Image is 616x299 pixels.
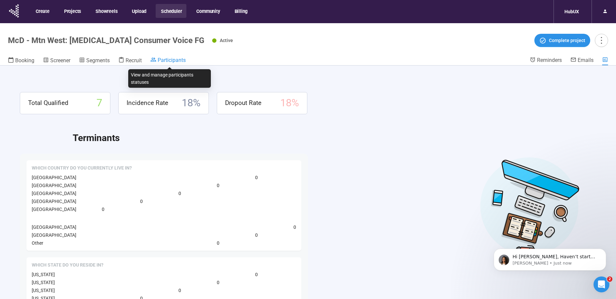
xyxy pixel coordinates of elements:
[570,57,594,65] a: Emails
[607,276,612,282] span: 2
[32,240,43,246] span: Other
[140,198,143,205] span: 0
[530,57,562,65] a: Reminders
[32,207,76,212] span: [GEOGRAPHIC_DATA]
[96,95,102,111] span: 7
[59,4,86,18] button: Projects
[595,34,608,47] button: more
[8,36,204,45] h1: McD - Mtn West: [MEDICAL_DATA] Consumer Voice FG
[50,57,70,64] span: Screener
[217,239,219,247] span: 0
[32,272,55,277] span: [US_STATE]
[32,199,76,204] span: [GEOGRAPHIC_DATA]
[549,37,585,44] span: Complete project
[73,131,596,145] h2: Terminants
[150,57,186,65] a: Participants
[280,95,299,111] span: 18 %
[32,280,55,285] span: [US_STATE]
[32,175,76,180] span: [GEOGRAPHIC_DATA]
[32,288,55,293] span: [US_STATE]
[126,57,142,64] span: Recruit
[220,38,233,43] span: Active
[90,4,122,18] button: Showreels
[178,190,181,197] span: 0
[127,98,168,108] span: Incidence Rate
[480,156,580,256] img: Desktop work notes
[158,57,186,63] span: Participants
[32,165,132,172] span: Which country do you currently live in?
[32,224,76,230] span: [GEOGRAPHIC_DATA]
[293,224,296,231] span: 0
[484,235,616,281] iframe: Intercom notifications message
[30,4,54,18] button: Create
[102,206,104,213] span: 0
[178,287,181,294] span: 0
[229,4,252,18] button: Billing
[255,231,258,239] span: 0
[560,5,583,18] div: HubUX
[597,36,606,45] span: more
[217,279,219,286] span: 0
[594,276,609,292] iframe: Intercom live chat
[182,95,201,111] span: 18 %
[32,191,76,196] span: [GEOGRAPHIC_DATA]
[128,69,211,88] div: View and manage participants statuses
[225,98,261,108] span: Dropout Rate
[127,4,151,18] button: Upload
[15,57,34,64] span: Booking
[118,57,142,65] a: Recruit
[32,232,76,238] span: [GEOGRAPHIC_DATA]
[32,183,76,188] span: [GEOGRAPHIC_DATA]
[32,262,103,269] span: Which state do you reside in?
[217,182,219,189] span: 0
[79,57,110,65] a: Segments
[86,57,110,64] span: Segments
[191,4,224,18] button: Community
[534,34,590,47] button: Complete project
[537,57,562,63] span: Reminders
[8,57,34,65] a: Booking
[28,98,68,108] span: Total Qualified
[156,4,186,18] button: Scheduler
[578,57,594,63] span: Emails
[43,57,70,65] a: Screener
[255,174,258,181] span: 0
[255,271,258,278] span: 0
